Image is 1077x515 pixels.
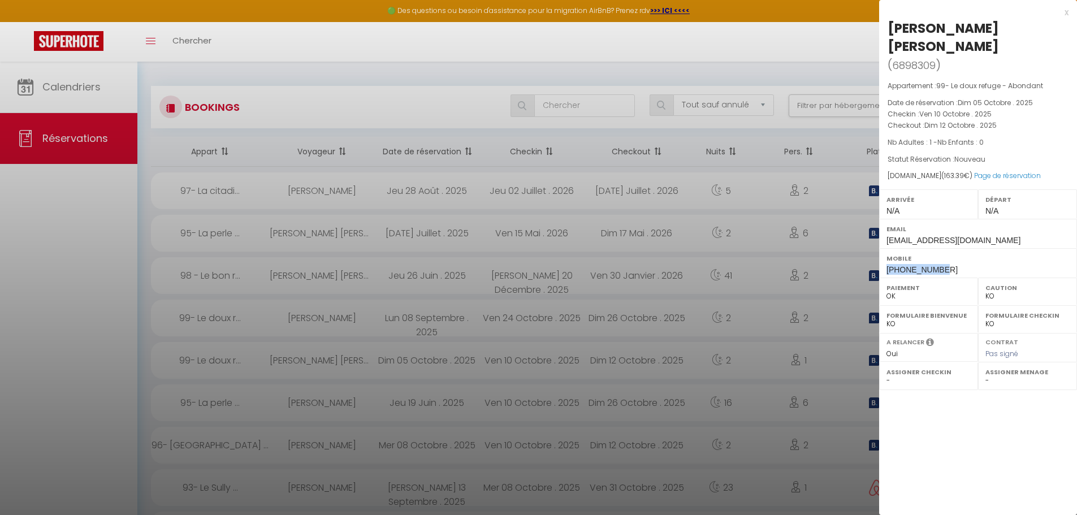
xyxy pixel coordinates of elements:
p: Appartement : [888,80,1069,92]
span: Nb Enfants : 0 [937,137,984,147]
span: N/A [985,206,998,215]
p: Date de réservation : [888,97,1069,109]
span: Nb Adultes : 1 - [888,137,984,147]
span: [EMAIL_ADDRESS][DOMAIN_NAME] [886,236,1020,245]
a: Page de réservation [974,171,1041,180]
span: N/A [886,206,899,215]
label: Contrat [985,337,1018,345]
span: Ven 10 Octobre . 2025 [919,109,992,119]
label: Départ [985,194,1070,205]
div: x [879,6,1069,19]
p: Statut Réservation : [888,154,1069,165]
label: Assigner Menage [985,366,1070,378]
span: ( €) [941,171,972,180]
div: [DOMAIN_NAME] [888,171,1069,181]
label: Arrivée [886,194,971,205]
label: A relancer [886,337,924,347]
span: Dim 05 Octobre . 2025 [958,98,1033,107]
label: Mobile [886,253,1070,264]
label: Email [886,223,1070,235]
label: Formulaire Checkin [985,310,1070,321]
span: 99- Le doux refuge - Abondant [936,81,1043,90]
span: [PHONE_NUMBER] [886,265,958,274]
span: Pas signé [985,349,1018,358]
span: 6898309 [892,58,936,72]
label: Caution [985,282,1070,293]
label: Formulaire Bienvenue [886,310,971,321]
span: 163.39 [944,171,964,180]
p: Checkin : [888,109,1069,120]
label: Assigner Checkin [886,366,971,378]
label: Paiement [886,282,971,293]
div: [PERSON_NAME] [PERSON_NAME] [888,19,1069,55]
i: Sélectionner OUI si vous souhaiter envoyer les séquences de messages post-checkout [926,337,934,350]
p: Checkout : [888,120,1069,131]
span: ( ) [888,57,941,73]
span: Dim 12 Octobre . 2025 [924,120,997,130]
span: Nouveau [954,154,985,164]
